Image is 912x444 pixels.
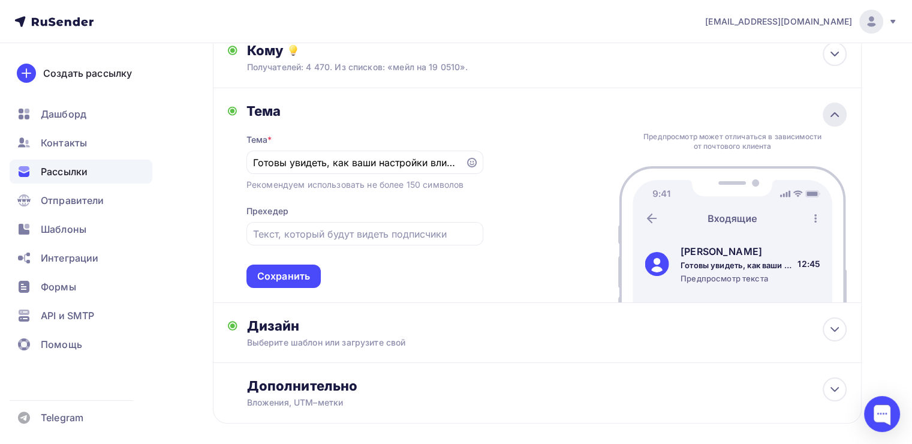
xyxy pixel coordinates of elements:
span: Контакты [41,136,87,150]
div: Прехедер [246,205,288,217]
a: Шаблоны [10,217,152,241]
div: Готовы увидеть, как ваши настройки влияют на успех? Через час начинаем «Бизнес»! [681,260,793,271]
div: Вложения, UTM–метки [247,397,787,409]
a: [EMAIL_ADDRESS][DOMAIN_NAME] [705,10,898,34]
div: Выберите шаблон или загрузите свой [247,337,787,349]
div: Рекомендуем использовать не более 150 символов [246,179,463,191]
div: Кому [247,42,847,59]
input: Укажите тему письма [253,155,458,170]
span: Интеграции [41,251,98,265]
div: Предпросмотр может отличаться в зависимости от почтового клиента [640,132,825,151]
a: Дашборд [10,102,152,126]
span: Рассылки [41,164,88,179]
span: [EMAIL_ADDRESS][DOMAIN_NAME] [705,16,852,28]
div: Тема [246,103,483,119]
div: Тема [246,134,272,146]
span: Шаблоны [41,222,86,236]
div: Сохранить [257,269,310,283]
div: 12:45 [797,258,820,270]
span: Помощь [41,337,82,352]
div: Получателей: 4 470. Из списков: «мейл на 19 0510». [247,61,787,73]
a: Контакты [10,131,152,155]
div: Дизайн [247,317,847,334]
div: Предпросмотр текста [681,273,793,284]
span: Формы [41,280,76,294]
div: Дополнительно [247,377,847,394]
span: API и SMTP [41,308,94,323]
span: Отправители [41,193,104,208]
input: Текст, который будут видеть подписчики [253,227,476,241]
a: Рассылки [10,160,152,184]
a: Отправители [10,188,152,212]
a: Формы [10,275,152,299]
div: Создать рассылку [43,66,132,80]
span: Дашборд [41,107,86,121]
div: [PERSON_NAME] [681,244,793,259]
span: Telegram [41,410,83,425]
